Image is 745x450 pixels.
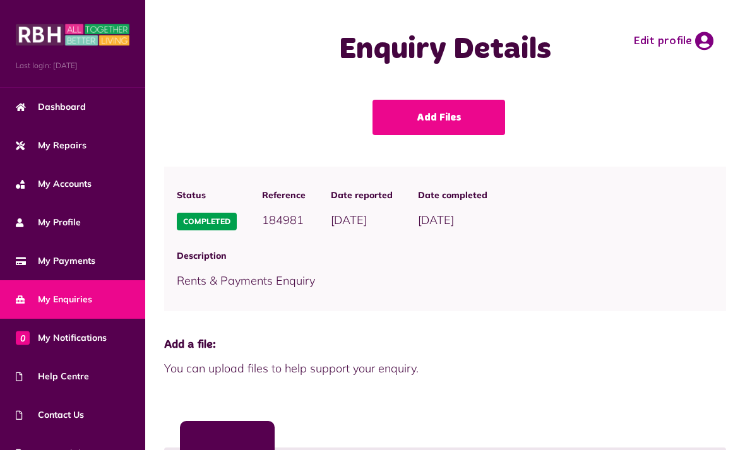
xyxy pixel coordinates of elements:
span: My Payments [16,254,95,268]
span: Contact Us [16,408,84,422]
span: My Notifications [16,331,107,345]
span: Date reported [331,189,393,202]
a: Add Files [372,100,505,135]
span: Date completed [418,189,487,202]
a: Edit profile [633,32,713,50]
h1: Enquiry Details [212,32,678,68]
span: Reference [262,189,306,202]
span: My Repairs [16,139,86,152]
span: Rents & Payments Enquiry [177,273,315,288]
img: MyRBH [16,22,129,47]
span: Description [177,249,713,263]
span: Help Centre [16,370,89,383]
span: Add a file: [164,336,726,353]
span: Dashboard [16,100,86,114]
span: Status [177,189,237,202]
span: My Enquiries [16,293,92,306]
span: My Accounts [16,177,92,191]
span: Completed [177,213,237,230]
span: My Profile [16,216,81,229]
span: [DATE] [418,213,454,227]
span: 0 [16,331,30,345]
span: Last login: [DATE] [16,60,129,71]
span: 184981 [262,213,304,227]
span: [DATE] [331,213,367,227]
span: You can upload files to help support your enquiry. [164,360,726,377]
